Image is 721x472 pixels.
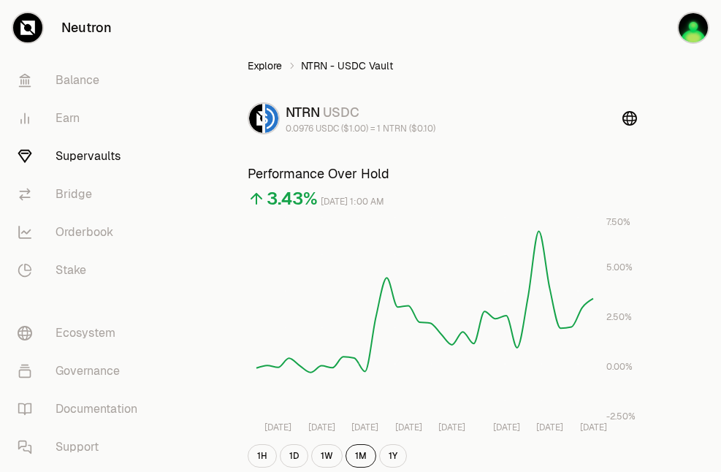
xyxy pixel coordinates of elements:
[6,137,158,175] a: Supervaults
[286,102,435,123] div: NTRN
[536,422,563,433] tspan: [DATE]
[321,194,384,210] div: [DATE] 1:00 AM
[308,422,335,433] tspan: [DATE]
[311,444,343,468] button: 1W
[323,104,359,121] span: USDC
[280,444,308,468] button: 1D
[248,444,277,468] button: 1H
[579,422,606,433] tspan: [DATE]
[267,187,318,210] div: 3.43%
[606,411,636,422] tspan: -2.50%
[438,422,465,433] tspan: [DATE]
[606,262,633,273] tspan: 5.00%
[492,422,519,433] tspan: [DATE]
[286,123,435,134] div: 0.0976 USDC ($1.00) = 1 NTRN ($0.10)
[249,104,262,133] img: NTRN Logo
[6,61,158,99] a: Balance
[6,175,158,213] a: Bridge
[248,164,637,184] h3: Performance Over Hold
[6,314,158,352] a: Ecosystem
[346,444,376,468] button: 1M
[248,58,282,73] a: Explore
[264,422,291,433] tspan: [DATE]
[6,352,158,390] a: Governance
[606,311,632,323] tspan: 2.50%
[395,422,422,433] tspan: [DATE]
[6,390,158,428] a: Documentation
[606,361,633,373] tspan: 0.00%
[6,213,158,251] a: Orderbook
[351,422,378,433] tspan: [DATE]
[6,428,158,466] a: Support
[301,58,393,73] span: NTRN - USDC Vault
[679,13,708,42] img: tradeguru
[6,251,158,289] a: Stake
[606,216,630,228] tspan: 7.50%
[248,58,637,73] nav: breadcrumb
[265,104,278,133] img: USDC Logo
[6,99,158,137] a: Earn
[379,444,407,468] button: 1Y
